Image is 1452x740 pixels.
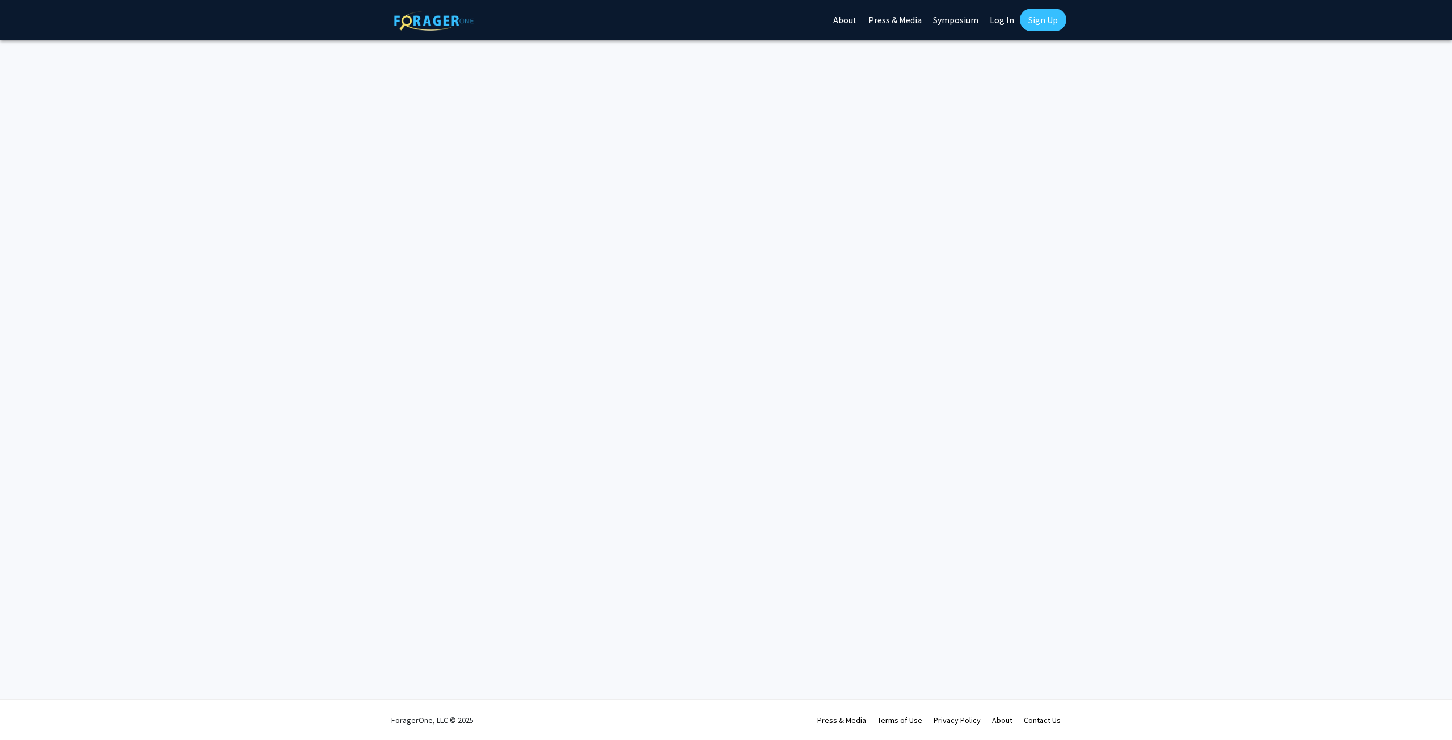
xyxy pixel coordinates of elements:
[817,715,866,725] a: Press & Media
[877,715,922,725] a: Terms of Use
[391,700,474,740] div: ForagerOne, LLC © 2025
[934,715,981,725] a: Privacy Policy
[394,11,474,31] img: ForagerOne Logo
[992,715,1012,725] a: About
[1024,715,1061,725] a: Contact Us
[1020,9,1066,31] a: Sign Up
